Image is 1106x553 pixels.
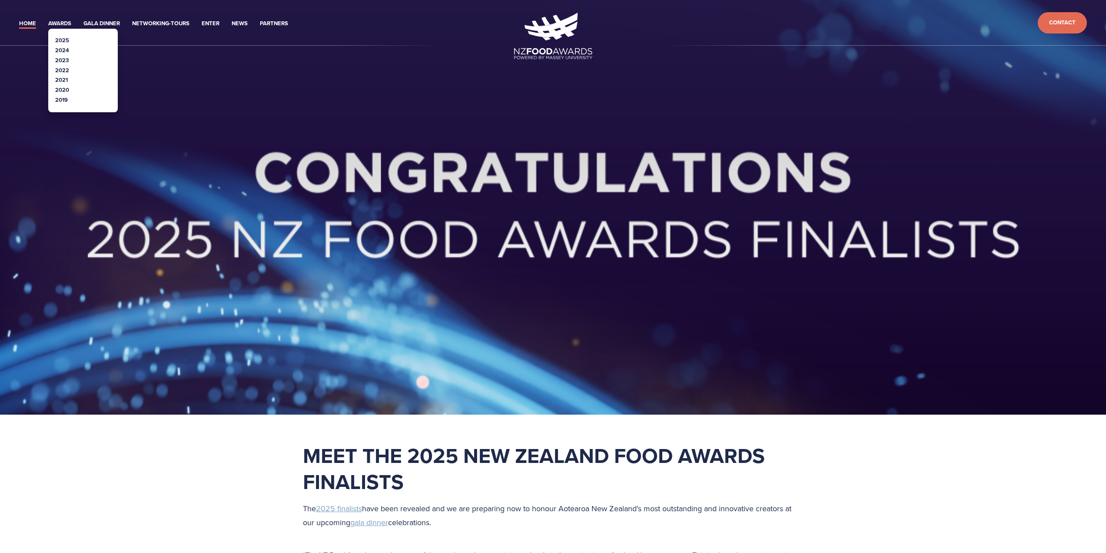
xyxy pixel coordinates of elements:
a: 2021 [55,76,68,84]
a: Awards [48,19,71,29]
a: Enter [202,19,219,29]
a: 2025 [55,36,69,44]
a: 2024 [55,46,69,54]
a: 2019 [55,96,68,104]
a: gala dinner [350,517,388,528]
a: Partners [260,19,288,29]
strong: Meet the 2025 New Zealand Food Awards Finalists [303,440,770,497]
a: 2020 [55,86,69,94]
a: Home [19,19,36,29]
a: Gala Dinner [83,19,120,29]
a: 2023 [55,56,69,64]
a: News [232,19,248,29]
a: 2022 [55,66,69,74]
a: Networking-Tours [132,19,189,29]
p: The have been revealed and we are preparing now to honour Aotearoa New Zealand’s most outstanding... [303,502,804,529]
a: 2025 finalists [316,503,362,514]
a: Contact [1038,12,1087,34]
